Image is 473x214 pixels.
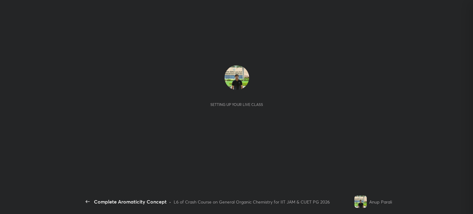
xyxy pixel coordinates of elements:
[224,65,249,90] img: 2782fdca8abe4be7a832ca4e3fcd32a4.jpg
[354,196,367,208] img: 2782fdca8abe4be7a832ca4e3fcd32a4.jpg
[210,102,263,107] div: Setting up your live class
[169,199,171,205] div: •
[174,199,330,205] div: L6 of Crash Course on General Organic Chemistry for IIT JAM & CUET PG 2026
[369,199,392,205] div: Anup Parali
[94,198,167,205] div: Complete Aromaticity Concept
